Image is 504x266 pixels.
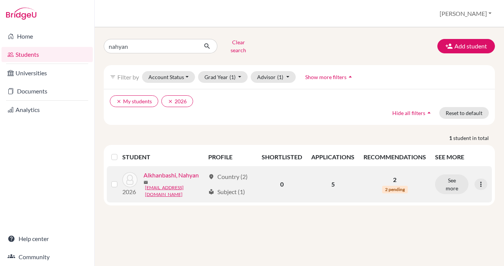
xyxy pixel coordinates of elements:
[299,71,360,83] button: Show more filtersarrow_drop_up
[208,174,214,180] span: location_on
[117,73,139,81] span: Filter by
[359,148,431,166] th: RECOMMENDATIONS
[431,148,492,166] th: SEE MORE
[449,134,453,142] strong: 1
[2,47,93,62] a: Students
[257,166,307,202] td: 0
[145,184,205,198] a: [EMAIL_ADDRESS][DOMAIN_NAME]
[435,174,468,194] button: See more
[439,107,489,119] button: Reset to default
[122,187,137,196] p: 2026
[208,172,248,181] div: Country (2)
[382,186,408,193] span: 2 pending
[217,36,259,56] button: Clear search
[305,74,346,80] span: Show more filters
[229,74,236,80] span: (1)
[251,71,296,83] button: Advisor(1)
[307,166,359,202] td: 5
[161,95,193,107] button: clear2026
[204,148,257,166] th: PROFILE
[364,175,426,184] p: 2
[2,231,93,246] a: Help center
[198,71,248,83] button: Grad Year(1)
[437,39,495,53] button: Add student
[208,189,214,195] span: local_library
[436,6,495,21] button: [PERSON_NAME]
[122,148,204,166] th: STUDENT
[346,73,354,81] i: arrow_drop_up
[307,148,359,166] th: APPLICATIONS
[104,39,198,53] input: Find student by name...
[168,99,173,104] i: clear
[2,84,93,99] a: Documents
[6,8,36,20] img: Bridge-U
[2,29,93,44] a: Home
[208,187,245,196] div: Subject (1)
[2,249,93,264] a: Community
[110,95,158,107] button: clearMy students
[144,171,199,180] a: Alkhanbashi, Nahyan
[453,134,495,142] span: student in total
[122,172,137,187] img: Alkhanbashi, Nahyan
[425,109,433,117] i: arrow_drop_up
[386,107,439,119] button: Hide all filtersarrow_drop_up
[392,110,425,116] span: Hide all filters
[277,74,283,80] span: (1)
[257,148,307,166] th: SHORTLISTED
[110,74,116,80] i: filter_list
[2,102,93,117] a: Analytics
[142,71,195,83] button: Account Status
[116,99,122,104] i: clear
[144,180,148,185] span: mail
[2,65,93,81] a: Universities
